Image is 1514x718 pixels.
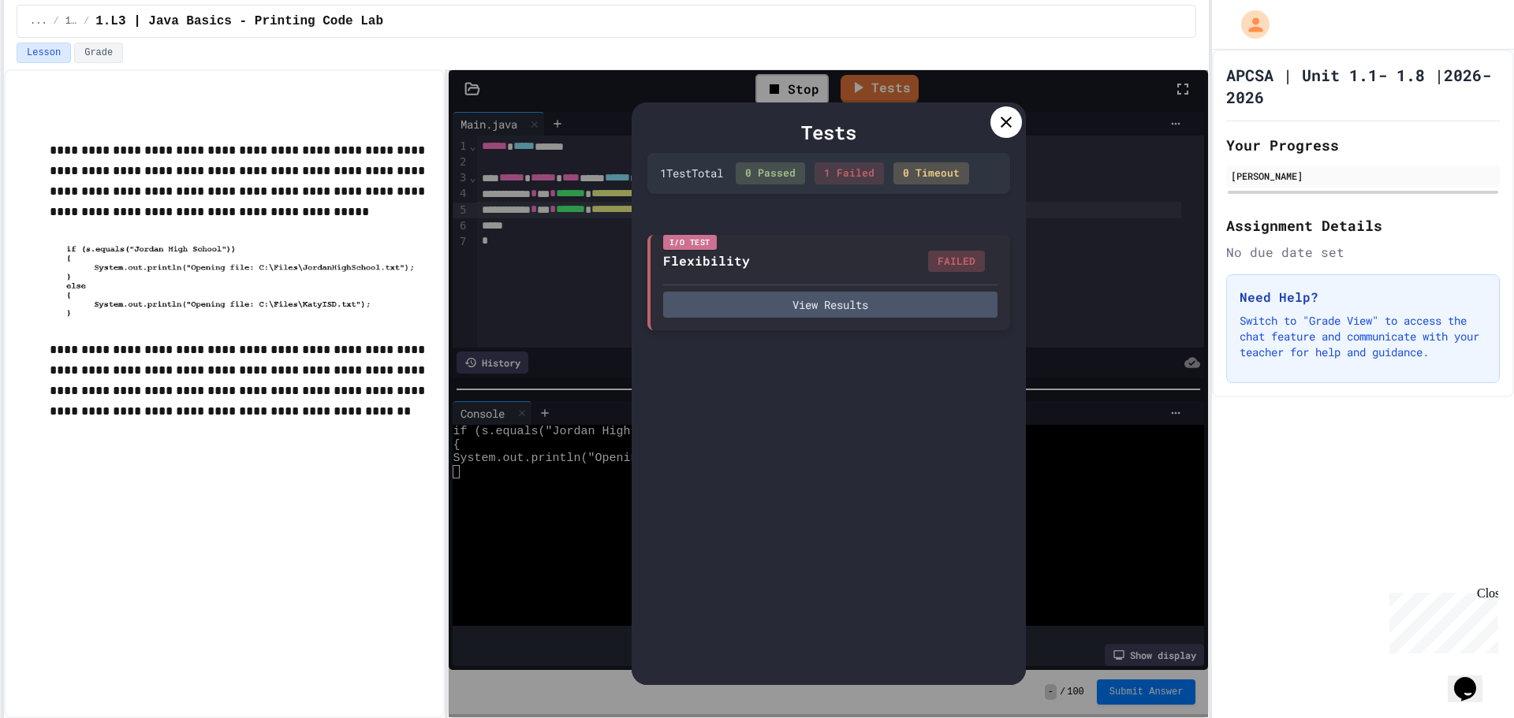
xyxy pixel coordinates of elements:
div: No due date set [1226,243,1500,262]
div: Flexibility [663,251,750,270]
div: 1 Failed [815,162,884,184]
div: 0 Passed [736,162,805,184]
iframe: chat widget [1448,655,1498,702]
div: I/O Test [663,235,717,250]
h2: Your Progress [1226,134,1500,156]
button: View Results [663,292,998,318]
h2: Assignment Details [1226,214,1500,236]
span: ... [30,15,47,28]
div: 1 Test Total [660,165,723,181]
p: Switch to "Grade View" to access the chat feature and communicate with your teacher for help and ... [1240,313,1486,360]
h1: APCSA | Unit 1.1- 1.8 |2026-2026 [1226,64,1500,108]
span: 1.L3 | Java Basics - Printing Code Lab [95,12,383,31]
div: Tests [647,118,1010,147]
div: Chat with us now!Close [6,6,109,100]
iframe: chat widget [1383,586,1498,653]
span: / [54,15,59,28]
div: [PERSON_NAME] [1231,169,1495,183]
span: 1.0 | Graded Labs [65,15,77,28]
button: Grade [74,43,123,63]
h3: Need Help? [1240,288,1486,307]
button: Lesson [17,43,71,63]
div: My Account [1225,6,1273,43]
div: FAILED [928,251,985,273]
div: 0 Timeout [893,162,969,184]
span: / [84,15,89,28]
